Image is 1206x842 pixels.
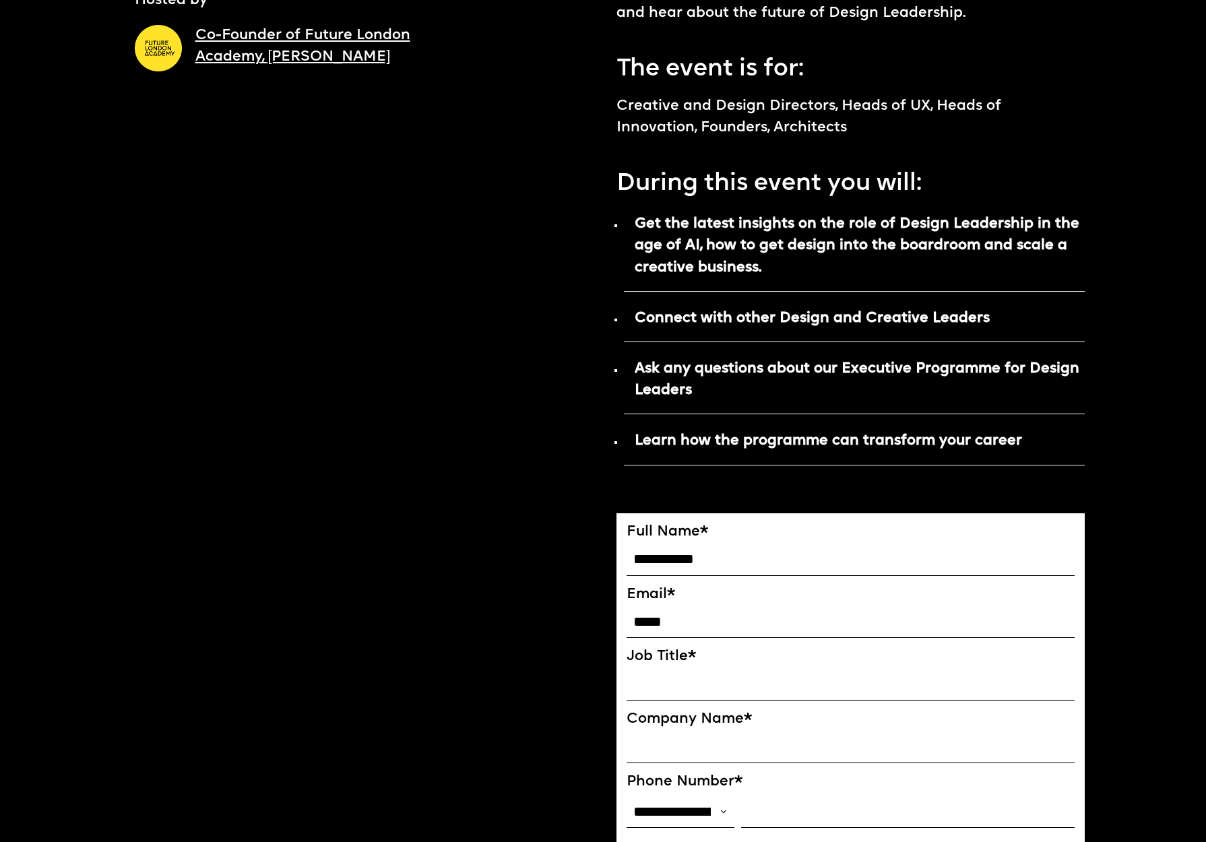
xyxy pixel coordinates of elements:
[627,523,1075,541] label: Full Name
[135,25,182,72] img: A yellow circle with Future London Academy logo
[635,217,1079,274] strong: Get the latest insights on the role of Design Leadership in the age of AI, how to get design into...
[627,586,1075,604] label: Email
[635,434,1022,448] strong: Learn how the programme can transform your career
[616,44,1085,88] p: The event is for:
[195,28,410,64] a: Co-Founder of Future London Academy, [PERSON_NAME]
[627,711,1075,728] label: Company Name
[616,159,1085,203] p: During this event you will:
[627,773,1075,791] label: Phone Number
[635,362,1079,397] strong: Ask any questions about our Executive Programme for Design Leaders
[627,648,1075,666] label: Job Title
[635,311,990,325] strong: Connect with other Design and Creative Leaders
[616,96,1085,139] p: Creative and Design Directors, Heads of UX, Heads of Innovation, Founders, Architects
